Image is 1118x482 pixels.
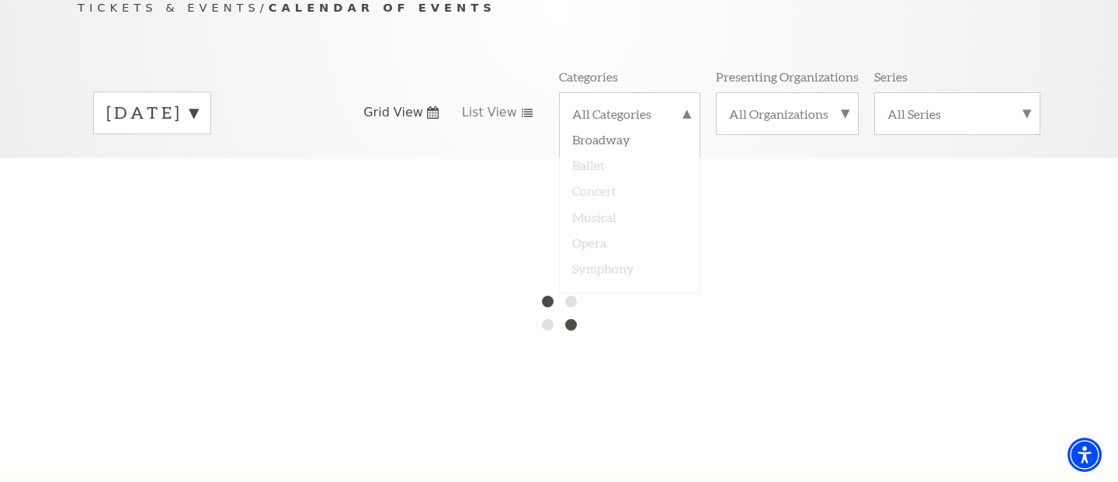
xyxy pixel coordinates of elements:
p: Series [874,68,908,85]
label: Ballet [572,151,687,177]
span: Grid View [363,104,423,121]
label: Broadway [572,126,687,151]
span: Calendar of Events [269,1,496,14]
p: Presenting Organizations [716,68,859,85]
div: Accessibility Menu [1068,438,1102,472]
span: List View [462,104,517,121]
label: All Categories [572,106,687,126]
label: All Series [887,106,1027,122]
span: Tickets & Events [78,1,260,14]
label: All Organizations [729,106,845,122]
label: [DATE] [106,101,198,125]
p: Categories [559,68,618,85]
